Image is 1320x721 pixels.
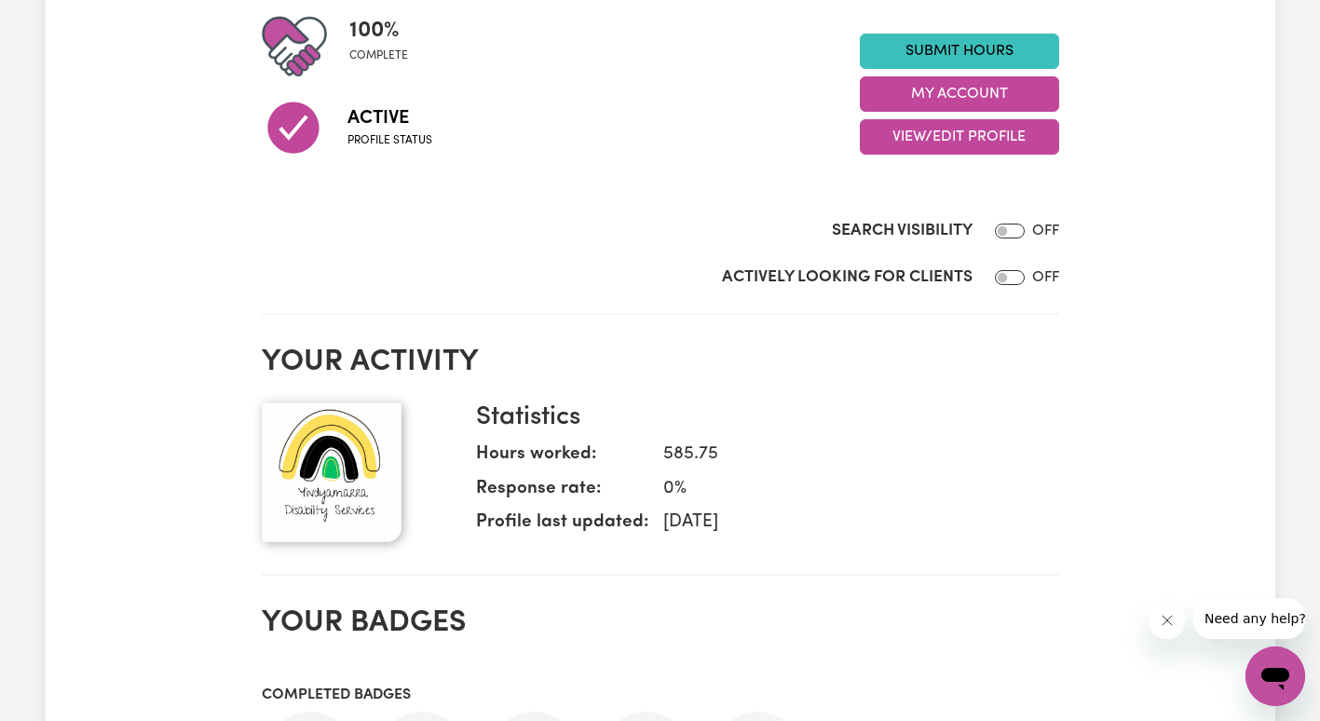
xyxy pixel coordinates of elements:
[347,104,432,132] span: Active
[1032,270,1059,285] span: OFF
[349,14,408,48] span: 100 %
[832,219,973,243] label: Search Visibility
[476,442,648,476] dt: Hours worked:
[349,48,408,64] span: complete
[476,510,648,544] dt: Profile last updated:
[648,476,1044,503] dd: 0 %
[1032,224,1059,238] span: OFF
[262,605,1059,641] h2: Your badges
[648,510,1044,537] dd: [DATE]
[476,476,648,510] dt: Response rate:
[1245,646,1305,706] iframe: Button to launch messaging window
[648,442,1044,469] dd: 585.75
[476,402,1044,434] h3: Statistics
[1149,602,1186,639] iframe: Close message
[860,119,1059,155] button: View/Edit Profile
[722,265,973,290] label: Actively Looking for Clients
[347,132,432,149] span: Profile status
[262,687,1059,704] h3: Completed badges
[11,13,113,28] span: Need any help?
[1193,598,1305,639] iframe: Message from company
[349,14,423,79] div: Profile completeness: 100%
[262,402,401,542] img: Your profile picture
[860,34,1059,69] a: Submit Hours
[860,76,1059,112] button: My Account
[262,345,1059,380] h2: Your activity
